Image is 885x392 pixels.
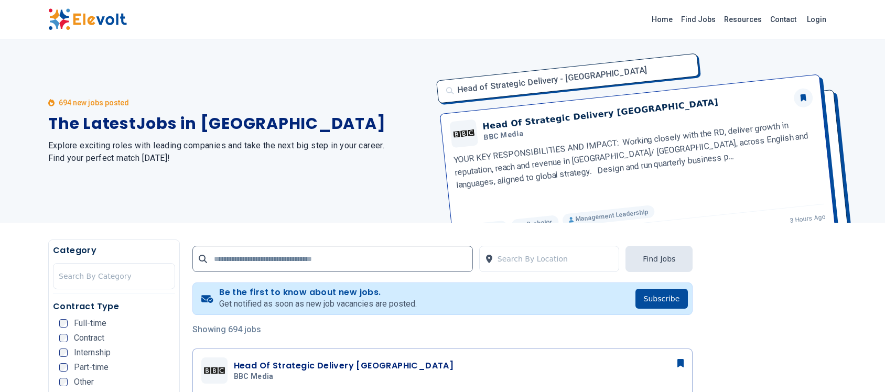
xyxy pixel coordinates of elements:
[219,287,417,298] h4: Be the first to know about new jobs.
[625,246,693,272] button: Find Jobs
[766,11,801,28] a: Contact
[53,300,175,313] h5: Contract Type
[647,11,677,28] a: Home
[59,97,129,108] p: 694 new jobs posted
[48,8,127,30] img: Elevolt
[74,319,106,328] span: Full-time
[635,289,688,309] button: Subscribe
[801,9,833,30] a: Login
[48,114,430,133] h1: The Latest Jobs in [GEOGRAPHIC_DATA]
[677,11,720,28] a: Find Jobs
[59,363,68,372] input: Part-time
[234,372,274,382] span: BBC Media
[59,319,68,328] input: Full-time
[74,334,104,342] span: Contract
[59,334,68,342] input: Contract
[48,139,430,165] h2: Explore exciting roles with leading companies and take the next big step in your career. Find you...
[720,11,766,28] a: Resources
[59,378,68,386] input: Other
[53,244,175,257] h5: Category
[59,349,68,357] input: Internship
[192,323,693,336] p: Showing 694 jobs
[234,360,454,372] h3: Head Of Strategic Delivery [GEOGRAPHIC_DATA]
[74,363,109,372] span: Part-time
[219,298,417,310] p: Get notified as soon as new job vacancies are posted.
[74,349,111,357] span: Internship
[74,378,94,386] span: Other
[204,367,225,373] img: BBC Media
